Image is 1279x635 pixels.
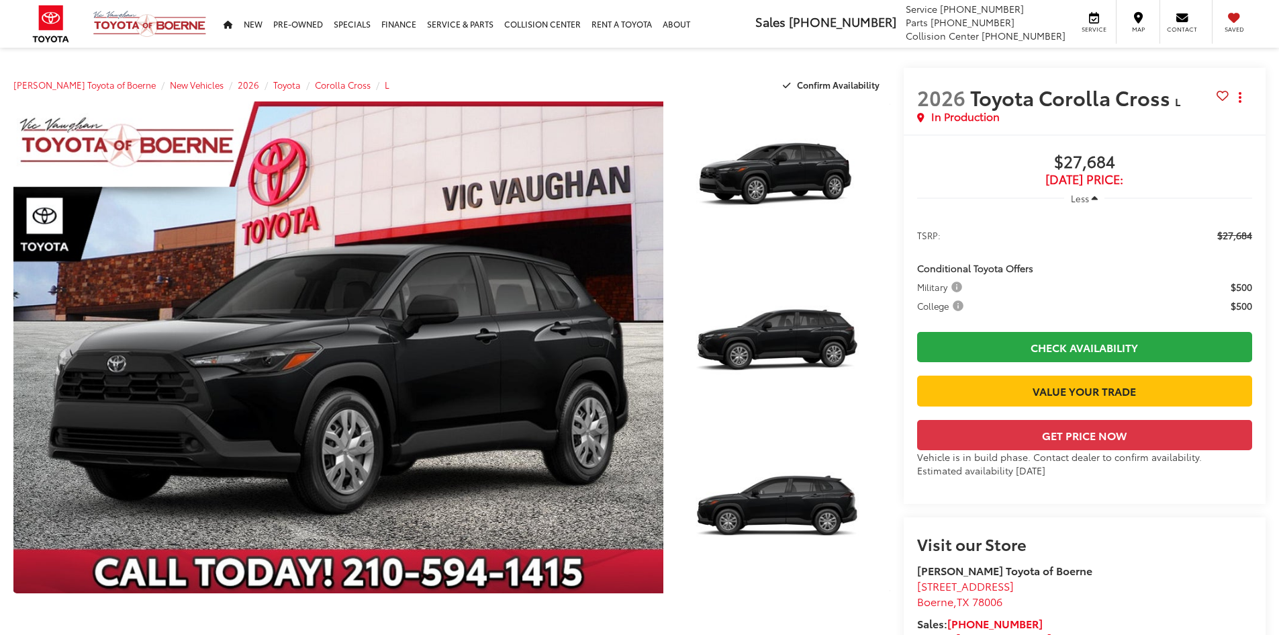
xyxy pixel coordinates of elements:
[385,79,389,91] a: L
[13,101,663,593] a: Expand Photo 0
[1079,25,1109,34] span: Service
[940,2,1024,15] span: [PHONE_NUMBER]
[1175,93,1180,109] span: L
[906,15,928,29] span: Parts
[775,73,890,97] button: Confirm Availability
[917,280,967,294] button: Military
[678,101,890,261] a: Expand Photo 1
[957,593,969,609] span: TX
[917,332,1252,362] a: Check Availability
[1167,25,1197,34] span: Contact
[917,261,1033,275] span: Conditional Toyota Offers
[789,13,896,30] span: [PHONE_NUMBER]
[675,266,892,429] img: 2026 Toyota Corolla Cross L
[917,593,953,609] span: Boerne
[917,153,1252,173] span: $27,684
[13,79,156,91] a: [PERSON_NAME] Toyota of Boerne
[917,299,966,312] span: College
[1231,299,1252,312] span: $500
[1239,92,1241,103] span: dropdown dots
[982,29,1065,42] span: [PHONE_NUMBER]
[1219,25,1249,34] span: Saved
[917,578,1014,593] span: [STREET_ADDRESS]
[7,99,669,596] img: 2026 Toyota Corolla Cross L
[315,79,371,91] a: Corolla Cross
[947,616,1043,631] a: [PHONE_NUMBER]
[170,79,224,91] a: New Vehicles
[931,109,1000,124] span: In Production
[1071,192,1089,204] span: Less
[675,99,892,262] img: 2026 Toyota Corolla Cross L
[675,433,892,595] img: 2026 Toyota Corolla Cross L
[1231,280,1252,294] span: $500
[238,79,259,91] a: 2026
[931,15,1014,29] span: [PHONE_NUMBER]
[917,593,1002,609] span: ,
[917,420,1252,450] button: Get Price Now
[906,2,937,15] span: Service
[972,593,1002,609] span: 78006
[1229,85,1252,109] button: Actions
[917,376,1252,406] a: Value Your Trade
[755,13,786,30] span: Sales
[797,79,880,91] span: Confirm Availability
[917,616,1043,631] strong: Sales:
[678,268,890,427] a: Expand Photo 2
[678,435,890,594] a: Expand Photo 3
[906,29,979,42] span: Collision Center
[93,10,207,38] img: Vic Vaughan Toyota of Boerne
[970,83,1175,112] span: Toyota Corolla Cross
[1217,228,1252,242] span: $27,684
[917,228,941,242] span: TSRP:
[917,173,1252,186] span: [DATE] Price:
[273,79,301,91] a: Toyota
[1123,25,1153,34] span: Map
[917,280,965,294] span: Military
[917,450,1252,477] div: Vehicle is in build phase. Contact dealer to confirm availability. Estimated availability [DATE]
[917,535,1252,552] h2: Visit our Store
[1064,186,1104,210] button: Less
[917,578,1014,609] a: [STREET_ADDRESS] Boerne,TX 78006
[917,299,968,312] button: College
[917,562,1092,578] strong: [PERSON_NAME] Toyota of Boerne
[917,83,965,112] span: 2026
